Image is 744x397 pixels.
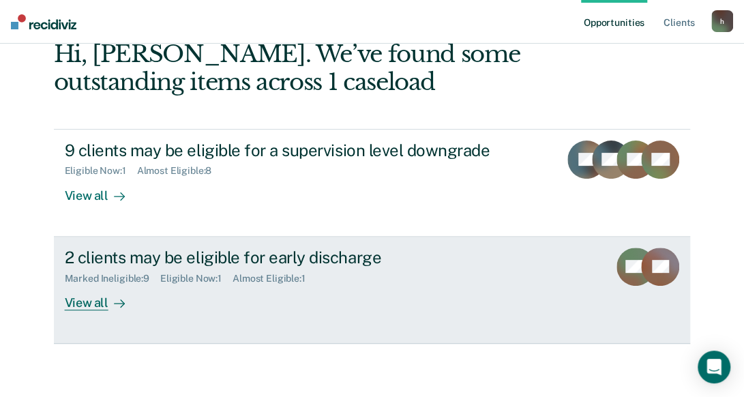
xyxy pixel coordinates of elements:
[65,141,544,160] div: 9 clients may be eligible for a supervision level downgrade
[65,273,160,284] div: Marked Ineligible : 9
[698,351,730,383] div: Open Intercom Messenger
[160,273,233,284] div: Eligible Now : 1
[65,165,137,177] div: Eligible Now : 1
[137,165,223,177] div: Almost Eligible : 8
[233,273,316,284] div: Almost Eligible : 1
[65,248,544,267] div: 2 clients may be eligible for early discharge
[54,237,691,344] a: 2 clients may be eligible for early dischargeMarked Ineligible:9Eligible Now:1Almost Eligible:1Vi...
[11,14,76,29] img: Recidiviz
[54,129,691,237] a: 9 clients may be eligible for a supervision level downgradeEligible Now:1Almost Eligible:8View all
[711,10,733,32] button: h
[54,40,563,96] div: Hi, [PERSON_NAME]. We’ve found some outstanding items across 1 caseload
[65,177,141,203] div: View all
[65,284,141,310] div: View all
